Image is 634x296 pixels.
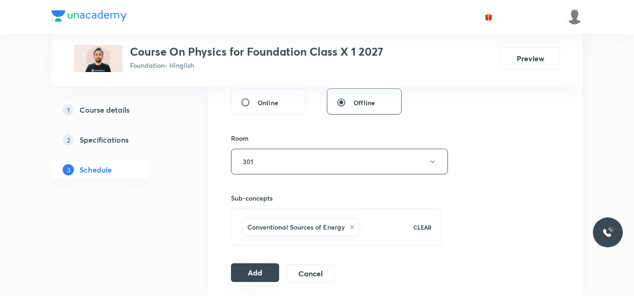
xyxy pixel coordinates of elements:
[74,45,122,72] img: 54EFC084-1D27-44D9-BABE-59A0784D36B0_plus.png
[231,263,279,282] button: Add
[231,193,441,203] h6: Sub-concepts
[51,10,127,22] img: Company Logo
[247,222,345,232] h6: Conventional Sources of Energy
[484,13,493,21] img: avatar
[567,9,583,25] img: saransh sharma
[63,134,74,145] p: 2
[353,98,375,108] span: Offline
[79,164,112,175] h5: Schedule
[79,104,130,116] h5: Course details
[602,227,613,238] img: ttu
[51,101,179,119] a: 1Course details
[231,133,249,143] h6: Room
[79,134,129,145] h5: Specifications
[51,10,127,24] a: Company Logo
[130,45,383,58] h3: Course On Physics for Foundation Class X 1 2027
[51,130,179,149] a: 2Specifications
[130,60,383,70] p: Foundation • Hinglish
[481,9,496,24] button: avatar
[413,223,432,231] p: CLEAR
[258,98,278,108] span: Online
[500,47,560,70] button: Preview
[287,264,335,283] button: Cancel
[231,149,448,174] button: 301
[63,164,74,175] p: 3
[63,104,74,116] p: 1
